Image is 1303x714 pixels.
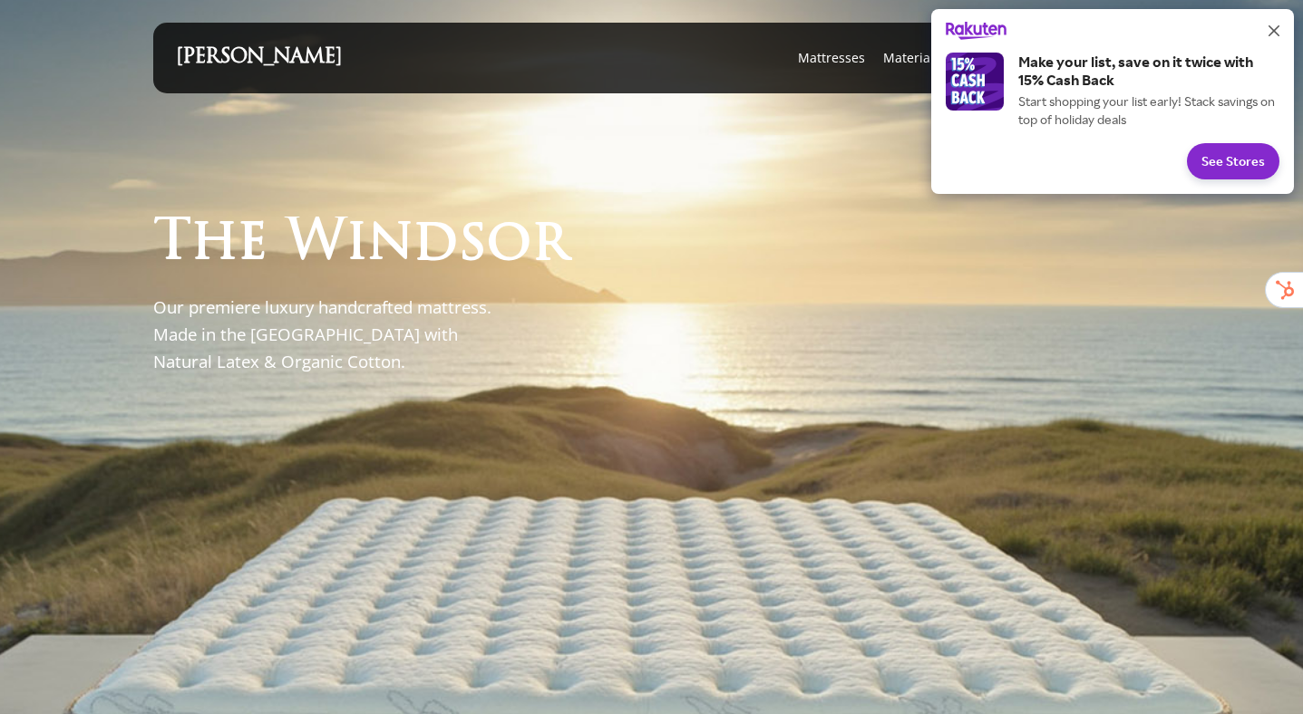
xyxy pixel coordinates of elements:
[176,48,342,68] a: [PERSON_NAME]
[798,49,865,67] a: Mattresses
[238,217,267,272] span: e
[346,217,367,272] span: i
[531,218,569,274] span: r
[798,49,865,66] span: Mattresses
[191,217,238,272] span: h
[286,217,346,272] span: W
[153,217,191,272] span: T
[153,294,493,375] p: Our premiere luxury handcrafted mattress. Made in the [GEOGRAPHIC_DATA] with Natural Latex & Orga...
[413,217,458,273] span: d
[367,217,413,273] span: n
[883,49,940,66] span: Materials
[883,49,940,67] a: Materials
[487,217,531,273] span: o
[153,217,569,272] h1: The Windsor
[789,23,1127,93] nav: Main Menu
[458,217,487,273] span: s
